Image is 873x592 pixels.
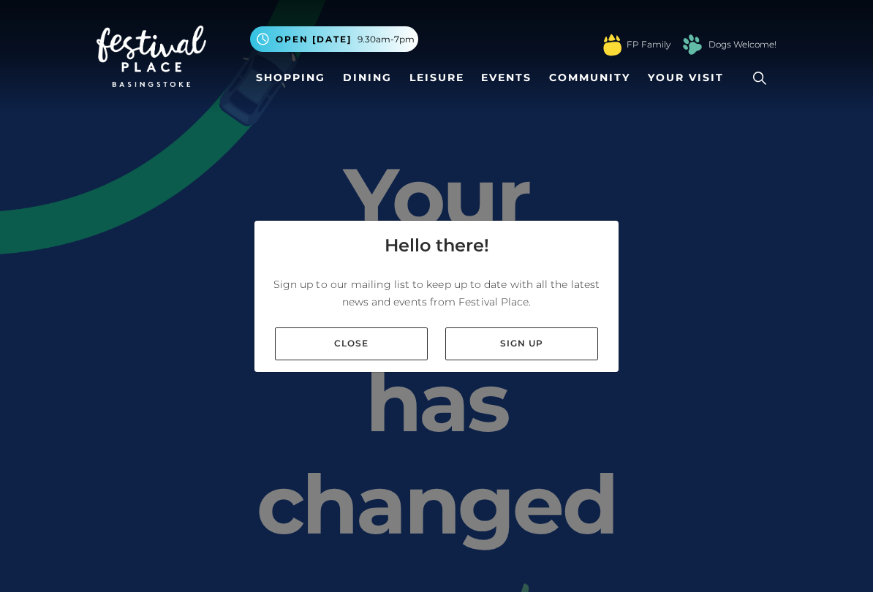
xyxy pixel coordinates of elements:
a: Leisure [404,64,470,91]
a: Close [275,327,428,360]
a: Dining [337,64,398,91]
a: Shopping [250,64,331,91]
a: Dogs Welcome! [708,38,776,51]
p: Sign up to our mailing list to keep up to date with all the latest news and events from Festival ... [266,276,607,311]
img: Festival Place Logo [97,26,206,87]
a: Sign up [445,327,598,360]
button: Open [DATE] 9.30am-7pm [250,26,418,52]
a: Your Visit [642,64,737,91]
a: Community [543,64,636,91]
a: Events [475,64,537,91]
span: Your Visit [648,70,724,86]
h4: Hello there! [385,232,489,259]
span: Open [DATE] [276,33,352,46]
a: FP Family [627,38,670,51]
span: 9.30am-7pm [358,33,415,46]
